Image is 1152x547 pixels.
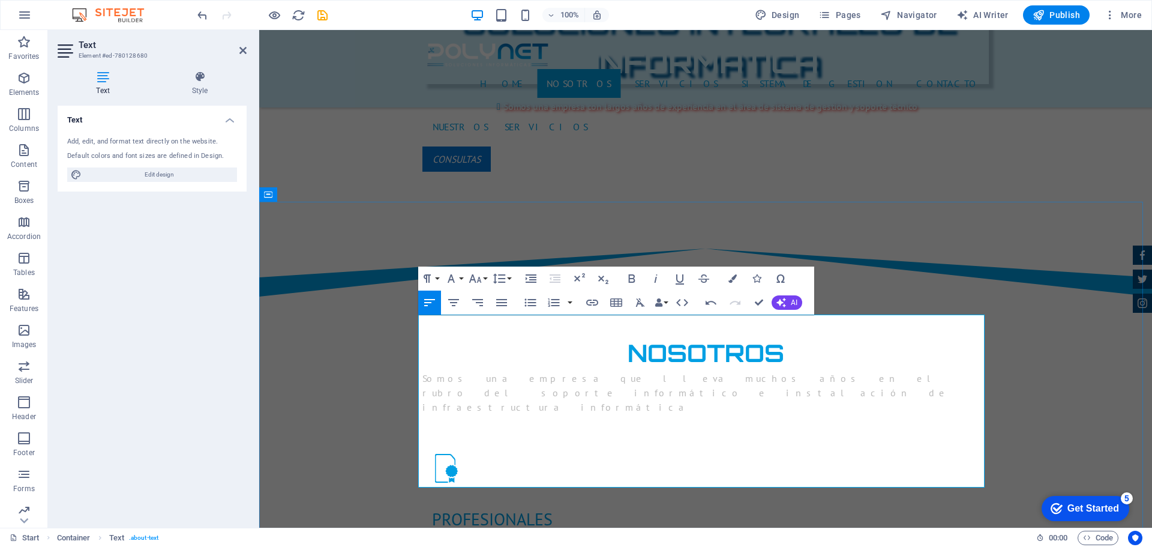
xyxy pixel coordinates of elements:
span: More [1104,9,1142,21]
button: Special Characters [769,267,792,291]
button: HTML [671,291,694,315]
span: Navigator [880,9,937,21]
h4: Text [58,71,153,96]
div: Default colors and font sizes are defined in Design. [67,151,237,162]
button: Align Center [442,291,465,315]
p: Content [11,160,37,169]
i: Reload page [292,8,305,22]
span: Pages [818,9,860,21]
span: Code [1083,531,1113,545]
h6: 100% [560,8,580,22]
button: Align Left [418,291,441,315]
span: Click to select. Double-click to edit [57,531,91,545]
button: Navigator [875,5,942,25]
h2: Text [79,40,247,50]
button: Colors [721,267,744,291]
p: Favorites [8,52,39,61]
span: Design [755,9,800,21]
h3: Element #ed-780128680 [79,50,223,61]
p: Boxes [14,196,34,205]
span: . about-text [129,531,158,545]
button: save [315,8,329,22]
span: : [1057,533,1059,542]
button: Redo (Ctrl+Shift+Z) [724,291,746,315]
p: Elements [9,88,40,97]
h4: Text [58,106,247,127]
span: 00 00 [1049,531,1067,545]
p: Forms [13,484,35,494]
button: Data Bindings [653,291,670,315]
div: Add, edit, and format text directly on the website. [67,137,237,147]
button: Ordered List [542,291,565,315]
button: Unordered List [519,291,542,315]
p: Accordion [7,232,41,241]
button: Line Height [490,267,513,291]
p: Tables [13,268,35,277]
button: AI [772,295,802,310]
button: Code [1078,531,1118,545]
span: AI [791,299,797,306]
p: Slider [15,376,34,385]
button: undo [195,8,209,22]
button: Icons [745,267,768,291]
button: Paragraph Format [418,267,441,291]
nav: breadcrumb [57,531,158,545]
p: Columns [9,124,39,133]
div: 5 [89,2,101,14]
button: reload [291,8,305,22]
button: Decrease Indent [544,267,566,291]
button: AI Writer [952,5,1013,25]
p: Header [12,412,36,422]
button: Design [750,5,805,25]
a: Click to cancel selection. Double-click to open Pages [10,531,40,545]
button: Undo (Ctrl+Z) [700,291,722,315]
button: More [1099,5,1147,25]
img: Editor Logo [69,8,159,22]
button: Italic (Ctrl+I) [644,267,667,291]
h4: Style [153,71,247,96]
span: Edit design [85,168,233,182]
button: Insert Link [581,291,604,315]
button: Pages [814,5,865,25]
i: Save (Ctrl+S) [316,8,329,22]
button: Confirm (Ctrl+⏎) [748,291,770,315]
p: Images [12,340,37,349]
button: Font Family [442,267,465,291]
button: Increase Indent [520,267,542,291]
button: Usercentrics [1128,531,1142,545]
span: Click to select. Double-click to edit [109,531,124,545]
button: Superscript [568,267,590,291]
button: Strikethrough [692,267,715,291]
i: On resize automatically adjust zoom level to fit chosen device. [592,10,602,20]
p: Features [10,304,38,313]
button: Edit design [67,168,237,182]
button: Font Size [466,267,489,291]
p: Footer [13,448,35,458]
div: Get Started [35,13,87,24]
button: Subscript [592,267,614,291]
button: Bold (Ctrl+B) [620,267,643,291]
button: Click here to leave preview mode and continue editing [267,8,281,22]
button: Align Justify [490,291,513,315]
i: Undo: Change animation (Ctrl+Z) [196,8,209,22]
button: Insert Table [605,291,628,315]
h6: Session time [1036,531,1068,545]
span: AI Writer [956,9,1009,21]
button: Underline (Ctrl+U) [668,267,691,291]
span: Publish [1033,9,1080,21]
button: Clear Formatting [629,291,652,315]
button: Align Right [466,291,489,315]
button: Ordered List [565,291,575,315]
button: 100% [542,8,585,22]
button: Publish [1023,5,1090,25]
div: Get Started 5 items remaining, 0% complete [10,6,97,31]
